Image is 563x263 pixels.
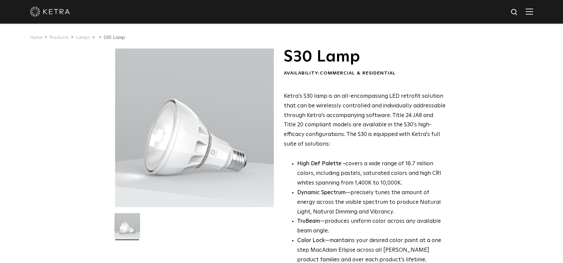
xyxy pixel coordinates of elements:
h1: S30 Lamp [284,49,446,65]
li: —precisely tunes the amount of energy across the visible spectrum to produce Natural Light, Natur... [297,188,446,217]
p: covers a wide range of 16.7 million colors, including pastels, saturated colors and high CRI whit... [297,159,446,188]
strong: TruBeam [297,218,320,224]
span: Commercial & Residential [320,71,396,75]
a: Lamps [76,35,90,40]
strong: High Def Palette - [297,161,345,167]
a: Products [49,35,69,40]
div: Availability: [284,70,446,77]
strong: Dynamic Spectrum [297,190,346,196]
img: Hamburger%20Nav.svg [526,8,533,15]
li: —produces uniform color across any available beam angle. [297,217,446,236]
img: ketra-logo-2019-white [30,7,70,17]
a: S30 Lamp [103,35,125,40]
strong: Color Lock [297,238,325,243]
img: search icon [510,8,519,17]
img: S30-Lamp-Edison-2021-Web-Square [114,213,140,244]
span: Ketra’s S30 lamp is an all-encompassing LED retrofit solution that can be wirelessly controlled a... [284,93,446,147]
a: Home [30,35,43,40]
